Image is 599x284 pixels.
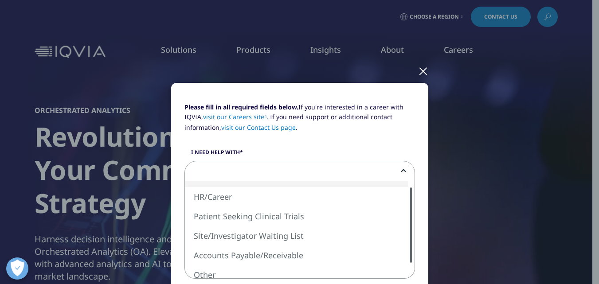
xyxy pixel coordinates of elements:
[185,226,408,245] li: Site/Investigator Waiting List
[203,113,267,121] a: visit our Careers site
[185,245,408,265] li: Accounts Payable/Receivable
[185,206,408,226] li: Patient Seeking Clinical Trials
[184,148,415,161] label: I need help with
[221,123,296,132] a: visit our Contact Us page
[185,187,408,206] li: HR/Career
[184,103,298,111] strong: Please fill in all required fields below.
[6,257,28,280] button: Open Preferences
[184,102,415,139] p: If you're interested in a career with IQVIA, . If you need support or additional contact informat...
